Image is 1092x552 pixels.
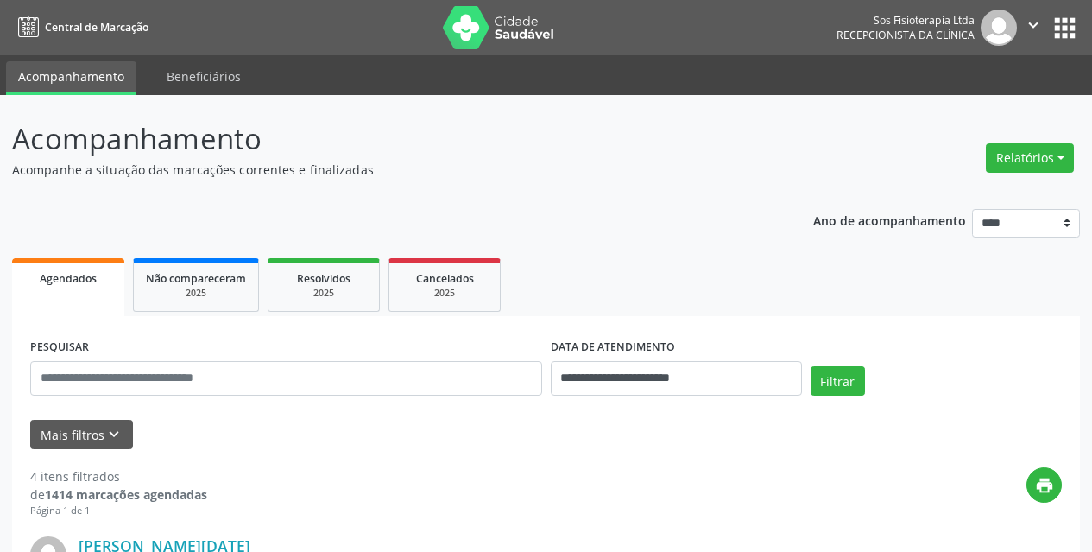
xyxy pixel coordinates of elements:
[281,287,367,300] div: 2025
[6,61,136,95] a: Acompanhamento
[45,20,148,35] span: Central de Marcação
[155,61,253,92] a: Beneficiários
[1017,10,1050,46] button: 
[30,467,207,485] div: 4 itens filtrados
[836,28,975,42] span: Recepcionista da clínica
[12,161,760,179] p: Acompanhe a situação das marcações correntes e finalizadas
[12,13,148,41] a: Central de Marcação
[30,334,89,361] label: PESQUISAR
[401,287,488,300] div: 2025
[1026,467,1062,503] button: print
[986,143,1074,173] button: Relatórios
[146,271,246,286] span: Não compareceram
[1035,476,1054,495] i: print
[30,420,133,450] button: Mais filtroskeyboard_arrow_down
[45,486,207,503] strong: 1414 marcações agendadas
[1050,13,1080,43] button: apps
[836,13,975,28] div: Sos Fisioterapia Ltda
[981,10,1017,46] img: img
[30,504,207,518] div: Página 1 de 1
[146,287,246,300] div: 2025
[813,209,966,231] p: Ano de acompanhamento
[40,271,97,286] span: Agendados
[551,334,675,361] label: DATA DE ATENDIMENTO
[297,271,350,286] span: Resolvidos
[12,117,760,161] p: Acompanhamento
[416,271,474,286] span: Cancelados
[811,366,865,396] button: Filtrar
[30,485,207,504] div: de
[104,425,123,444] i: keyboard_arrow_down
[1024,16,1043,35] i: 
